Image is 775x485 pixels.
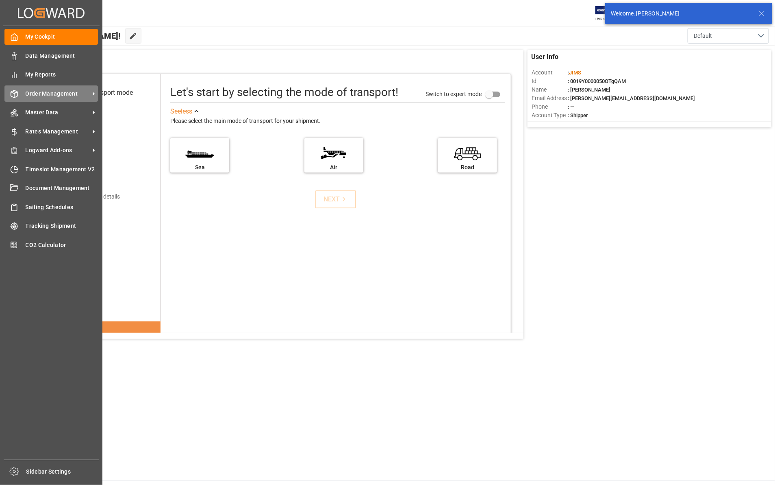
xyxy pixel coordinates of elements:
[568,104,575,110] span: : —
[26,52,98,60] span: Data Management
[170,84,398,101] div: Let's start by selecting the mode of transport!
[170,116,505,126] div: Please select the main mode of transport for your shipment.
[308,163,359,172] div: Air
[26,146,90,155] span: Logward Add-ons
[4,48,98,63] a: Data Management
[26,70,98,79] span: My Reports
[532,77,568,85] span: Id
[4,29,98,45] a: My Cockpit
[4,180,98,196] a: Document Management
[26,203,98,212] span: Sailing Schedules
[532,68,568,77] span: Account
[532,85,568,94] span: Name
[694,32,712,40] span: Default
[611,9,751,18] div: Welcome, [PERSON_NAME]
[26,222,98,230] span: Tracking Shipment
[568,78,626,84] span: : 0019Y0000050OTgQAM
[26,468,99,476] span: Sidebar Settings
[174,163,225,172] div: Sea
[69,192,120,201] div: Add shipping details
[425,91,482,97] span: Switch to expert mode
[26,127,90,136] span: Rates Management
[595,6,623,20] img: Exertis%20JAM%20-%20Email%20Logo.jpg_1722504956.jpg
[532,111,568,120] span: Account Type
[532,52,559,62] span: User Info
[26,165,98,174] span: Timeslot Management V2
[70,88,133,98] div: Select transport mode
[568,95,695,101] span: : [PERSON_NAME][EMAIL_ADDRESS][DOMAIN_NAME]
[569,70,582,76] span: JIMS
[568,112,588,118] span: : Shipper
[532,103,568,111] span: Phone
[688,28,769,44] button: open menu
[568,70,582,76] span: :
[26,108,90,117] span: Master Data
[4,237,98,253] a: CO2 Calculator
[34,28,121,44] span: Hello [PERSON_NAME]!
[26,184,98,192] span: Document Management
[4,199,98,215] a: Sailing Schedules
[4,161,98,177] a: Timeslot Management V2
[26,33,98,41] span: My Cockpit
[26,90,90,98] span: Order Management
[323,194,348,204] div: NEXT
[568,87,611,93] span: : [PERSON_NAME]
[26,241,98,249] span: CO2 Calculator
[532,94,568,103] span: Email Address
[315,190,356,208] button: NEXT
[170,107,192,116] div: See less
[4,218,98,234] a: Tracking Shipment
[442,163,493,172] div: Road
[4,67,98,83] a: My Reports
